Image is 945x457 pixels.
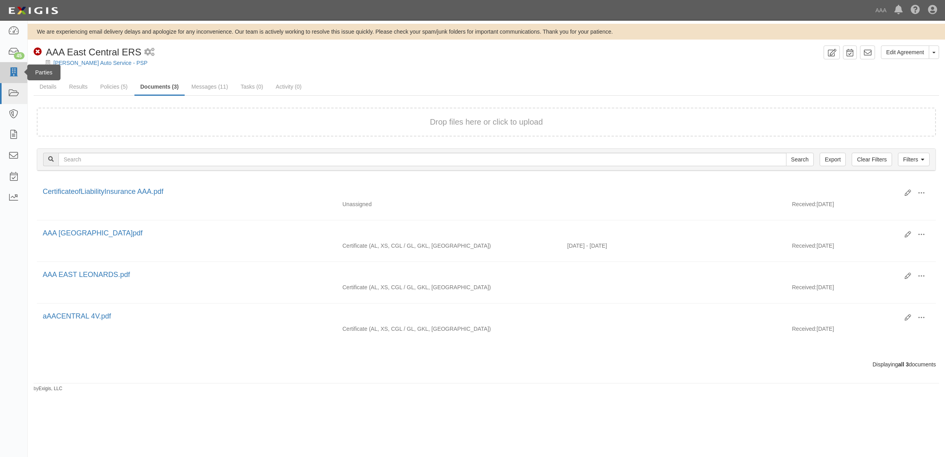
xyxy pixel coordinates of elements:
[94,79,133,95] a: Policies (5)
[336,283,561,291] div: Auto Liability Excess/Umbrella Liability Commercial General Liability / Garage Liability Garage K...
[6,4,60,18] img: logo-5460c22ac91f19d4615b14bd174203de0afe785f0fc80cf4dbbc73dc1793850b.png
[820,153,846,166] a: Export
[561,283,786,284] div: Effective - Expiration
[144,48,155,57] i: 1 scheduled workflow
[43,271,130,279] a: AAA EAST LEONARDS.pdf
[871,2,890,18] a: AAA
[792,325,816,333] p: Received:
[34,79,62,95] a: Details
[911,6,920,15] i: Help Center - Complianz
[43,312,111,320] a: aAACENTRAL 4V.pdf
[786,153,814,166] input: Search
[34,48,42,56] i: Non-Compliant
[898,153,930,166] a: Filters
[43,270,899,280] div: AAA EAST LEONARDS.pdf
[786,242,936,254] div: [DATE]
[43,311,899,322] div: aAACENTRAL 4V.pdf
[53,60,147,66] a: [PERSON_NAME] Auto Service - PSP
[43,188,163,195] a: CertificateofLiabilityInsurance AAA.pdf
[43,228,899,239] div: AAA EAST CENTRAL.pdf
[430,116,543,128] button: Drop files here or click to upload
[34,385,62,392] small: by
[561,200,786,201] div: Effective - Expiration
[270,79,307,95] a: Activity (0)
[336,242,561,250] div: Auto Liability Excess/Umbrella Liability Commercial General Liability / Garage Liability Garage K...
[185,79,234,95] a: Messages (11)
[31,360,942,368] div: Displaying documents
[28,28,945,36] div: We are experiencing email delivery delays and apologize for any inconvenience. Our team is active...
[852,153,892,166] a: Clear Filters
[43,229,142,237] a: AAA [GEOGRAPHIC_DATA]pdf
[43,187,899,197] div: CertificateofLiabilityInsurance AAA.pdf
[786,283,936,295] div: [DATE]
[235,79,269,95] a: Tasks (0)
[881,46,929,59] a: Edit Agreement
[336,325,561,333] div: Auto Liability Excess/Umbrella Liability Commercial General Liability / Garage Liability Garage K...
[792,242,816,250] p: Received:
[134,79,185,96] a: Documents (3)
[27,64,60,80] div: Parties
[792,200,816,208] p: Received:
[14,52,25,59] div: 45
[34,46,141,59] div: AAA East Central ERS
[59,153,786,166] input: Search
[898,361,909,368] b: all 3
[786,200,936,212] div: [DATE]
[561,242,786,250] div: Effective 08/14/2024 - Expiration 08/14/2025
[63,79,94,95] a: Results
[786,325,936,337] div: [DATE]
[792,283,816,291] p: Received:
[46,47,141,57] span: AAA East Central ERS
[39,386,62,391] a: Exigis, LLC
[336,200,561,208] div: Unassigned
